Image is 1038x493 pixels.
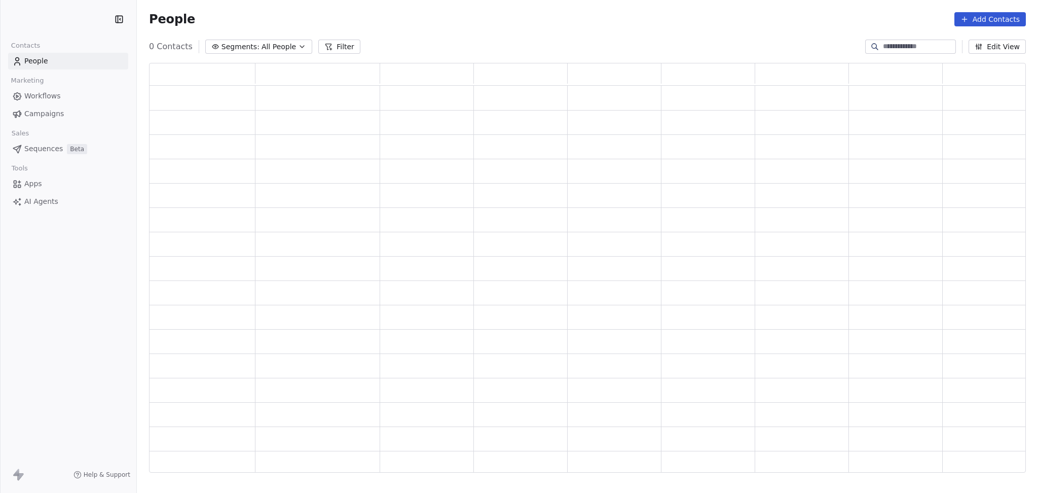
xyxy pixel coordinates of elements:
span: 0 Contacts [149,41,193,53]
a: AI Agents [8,193,128,210]
div: grid [150,86,1036,473]
a: People [8,53,128,69]
button: Add Contacts [954,12,1026,26]
span: Apps [24,179,42,189]
span: Workflows [24,91,61,101]
button: Edit View [969,40,1026,54]
span: Segments: [221,42,259,52]
a: Campaigns [8,105,128,122]
button: Filter [318,40,360,54]
span: Contacts [7,38,45,53]
span: All People [262,42,296,52]
span: People [24,56,48,66]
span: Marketing [7,73,48,88]
a: SequencesBeta [8,140,128,157]
span: Campaigns [24,109,64,119]
span: People [149,12,195,27]
span: Tools [7,161,32,176]
span: AI Agents [24,196,58,207]
a: Workflows [8,88,128,104]
span: Sequences [24,144,63,154]
a: Apps [8,175,128,192]
span: Help & Support [84,471,130,479]
span: Beta [67,144,87,154]
a: Help & Support [73,471,130,479]
span: Sales [7,126,33,141]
